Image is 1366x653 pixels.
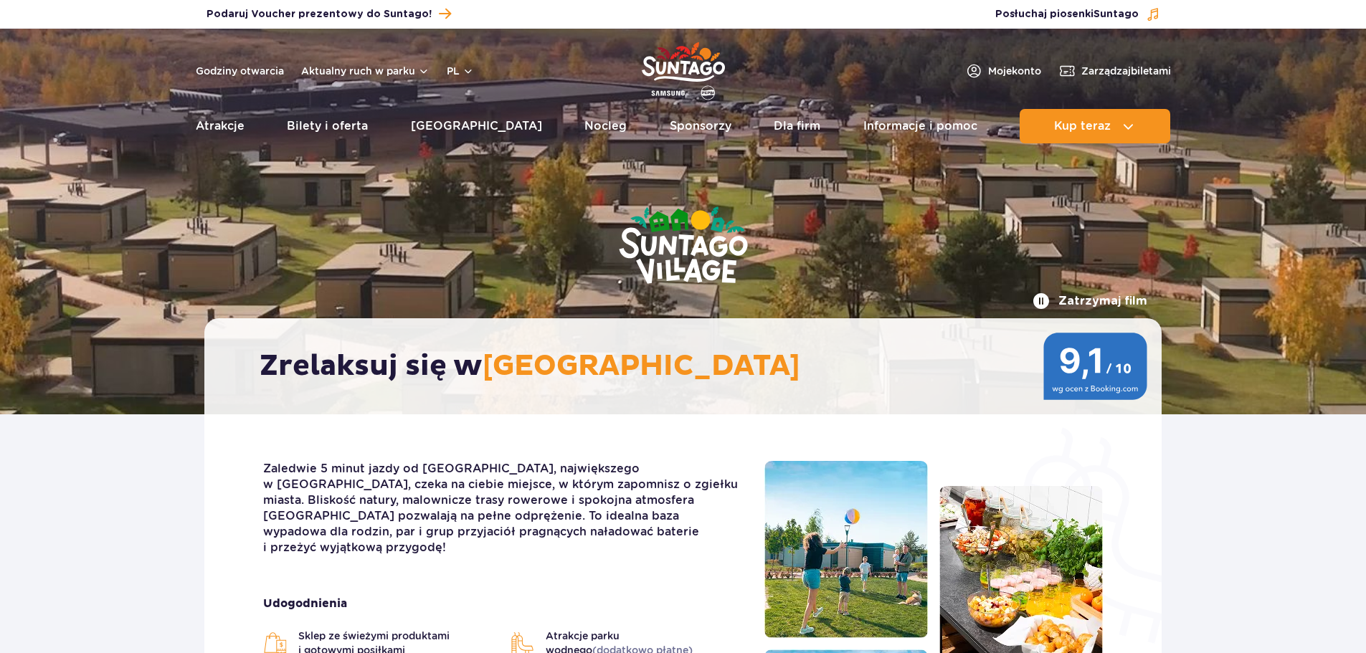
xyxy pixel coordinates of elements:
a: [GEOGRAPHIC_DATA] [411,109,542,143]
a: Informacje i pomoc [863,109,977,143]
span: Kup teraz [1054,120,1111,133]
button: pl [447,64,474,78]
span: Suntago [1094,9,1139,19]
a: Dla firm [774,109,820,143]
img: Suntago Village [561,151,805,343]
h2: Zrelaksuj się w [260,348,1121,384]
a: Bilety i oferta [287,109,368,143]
a: Nocleg [584,109,627,143]
a: Atrakcje [196,109,245,143]
a: Godziny otwarcia [196,64,284,78]
button: Kup teraz [1020,109,1170,143]
a: Zarządzajbiletami [1058,62,1171,80]
p: Zaledwie 5 minut jazdy od [GEOGRAPHIC_DATA], największego w [GEOGRAPHIC_DATA], czeka na ciebie mi... [263,461,743,556]
button: Zatrzymaj film [1033,292,1147,310]
a: Podaruj Voucher prezentowy do Suntago! [207,4,451,24]
a: Mojekonto [965,62,1041,80]
button: Posłuchaj piosenkiSuntago [995,7,1160,22]
span: Moje konto [988,64,1041,78]
span: Zarządzaj biletami [1081,64,1171,78]
button: Aktualny ruch w parku [301,65,430,77]
a: Sponsorzy [670,109,731,143]
span: Podaruj Voucher prezentowy do Suntago! [207,7,432,22]
a: Park of Poland [642,36,725,102]
span: [GEOGRAPHIC_DATA] [483,348,800,384]
span: Posłuchaj piosenki [995,7,1139,22]
strong: Udogodnienia [263,596,743,611]
img: 9,1/10 wg ocen z Booking.com [1043,333,1147,400]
